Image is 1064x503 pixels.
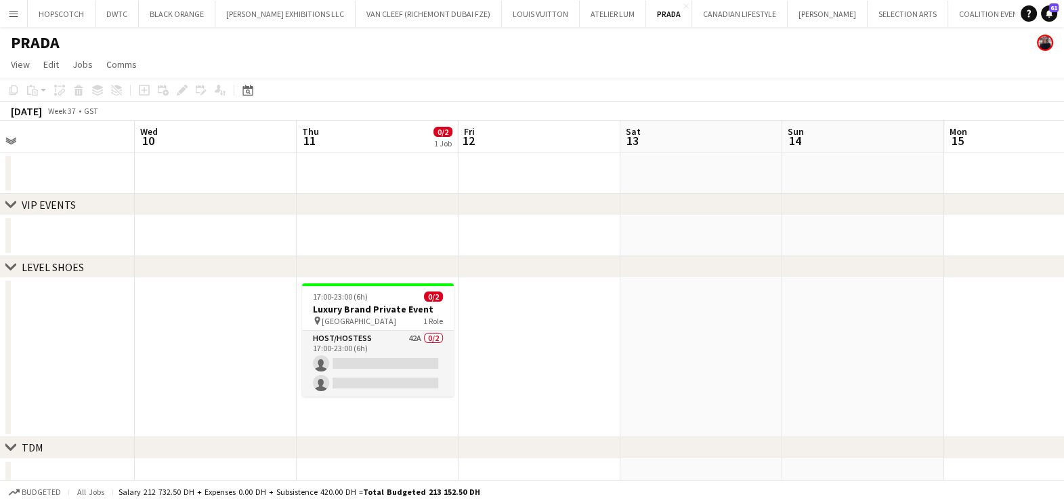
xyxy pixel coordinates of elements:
button: COALITION EVENTS [948,1,1038,27]
a: View [5,56,35,73]
div: TDM [22,441,43,454]
button: BLACK ORANGE [139,1,215,27]
div: [DATE] [11,104,42,118]
div: VIP EVENTS [22,198,76,212]
button: HOPSCOTCH [28,1,95,27]
button: Budgeted [7,485,63,500]
a: Jobs [67,56,98,73]
button: CANADIAN LIFESTYLE [692,1,788,27]
button: SELECTION ARTS [868,1,948,27]
span: Jobs [72,58,93,71]
div: GST [84,106,98,116]
button: PRADA [646,1,692,27]
span: View [11,58,30,71]
app-user-avatar: Anastasiia Iemelianova [1037,35,1053,51]
span: Edit [43,58,59,71]
button: LOUIS VUITTON [502,1,580,27]
button: [PERSON_NAME] [788,1,868,27]
span: All jobs [75,487,107,497]
span: Budgeted [22,487,61,497]
a: 61 [1041,5,1057,22]
button: DWTC [95,1,139,27]
div: LEVEL SHOES [22,260,84,274]
span: Total Budgeted 213 152.50 DH [363,487,480,497]
span: Comms [106,58,137,71]
button: VAN CLEEF (RICHEMONT DUBAI FZE) [356,1,502,27]
button: [PERSON_NAME] EXHIBITIONS LLC [215,1,356,27]
a: Edit [38,56,64,73]
div: Salary 212 732.50 DH + Expenses 0.00 DH + Subsistence 420.00 DH = [119,487,480,497]
h1: PRADA [11,33,60,53]
a: Comms [101,56,142,73]
span: 61 [1049,3,1059,12]
button: ATELIER LUM [580,1,646,27]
